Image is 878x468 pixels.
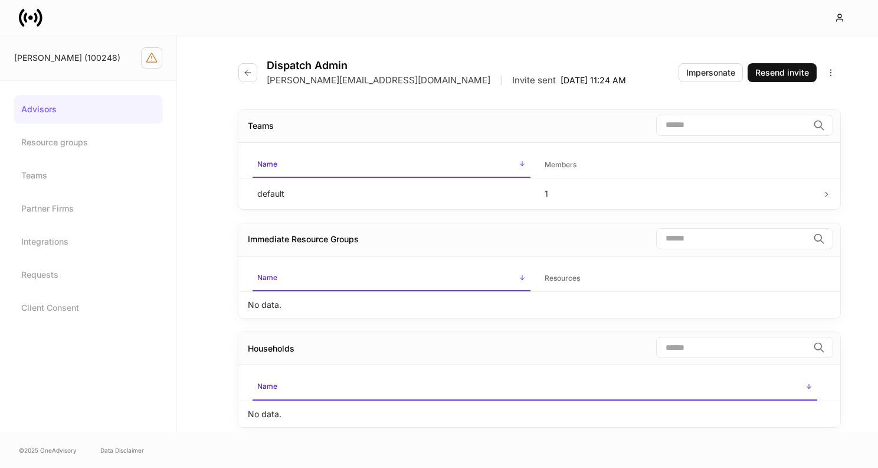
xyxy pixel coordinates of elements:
a: Resource groups [14,128,162,157]
a: Requests [14,261,162,289]
div: Teams [248,120,274,132]
span: Name [253,266,530,291]
h4: Dispatch Admin [267,59,626,72]
a: Partner Firms [14,194,162,223]
span: © 2025 OneAdvisory [19,446,77,455]
p: Invite sent [512,74,556,86]
div: Immediate Resource Groups [248,233,359,245]
div: Households [248,343,294,355]
p: [PERSON_NAME][EMAIL_ADDRESS][DOMAIN_NAME] [267,74,490,86]
span: Name [253,375,817,400]
h6: Members [545,159,576,170]
div: [PERSON_NAME] (100248) [14,52,141,64]
span: Members [540,153,818,177]
button: Resend invite [748,63,817,82]
button: Impersonate [679,63,743,82]
div: Impersonate [686,67,735,79]
td: 1 [535,178,823,209]
span: Resources [540,266,818,291]
a: Teams [14,161,162,190]
span: Name [253,152,530,178]
h6: Resources [545,272,580,284]
p: | [500,74,503,86]
a: Integrations [14,227,162,256]
p: No data. [248,299,281,311]
a: Data Disclaimer [100,446,144,455]
h6: Name [257,272,277,283]
div: Resend invite [755,67,809,79]
h6: Name [257,381,277,392]
button: Firm configuration warnings [141,47,162,69]
h6: Name [257,158,277,170]
a: Advisors [14,95,162,123]
td: default [248,178,535,209]
a: Client Consent [14,294,162,322]
p: [DATE] 11:24 AM [561,74,626,86]
p: No data. [248,408,281,420]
